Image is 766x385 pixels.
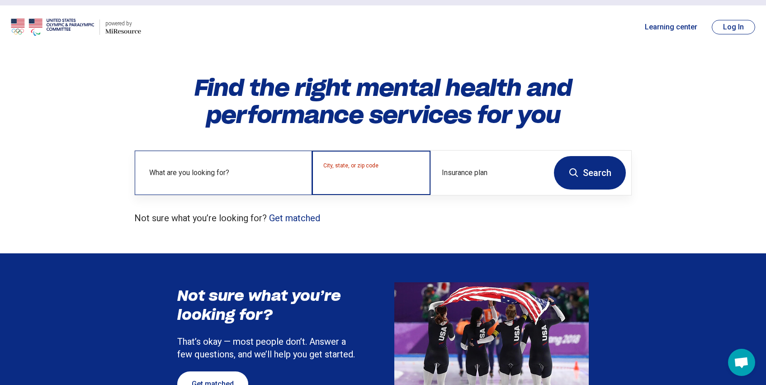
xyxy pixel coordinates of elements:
button: Search [554,156,626,190]
p: Not sure what you’re looking for? [134,212,632,224]
a: USOPCpowered by [11,16,141,38]
img: USOPC [11,16,94,38]
a: Learning center [645,22,697,33]
button: Log In [712,20,755,34]
div: Open chat [728,349,755,376]
a: Get matched [269,213,320,223]
h3: Not sure what you’re looking for? [177,286,358,324]
label: What are you looking for? [149,167,301,178]
p: That’s okay — most people don’t. Answer a few questions, and we’ll help you get started. [177,335,358,361]
h1: Find the right mental health and performance services for you [134,74,632,128]
div: powered by [105,19,141,28]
